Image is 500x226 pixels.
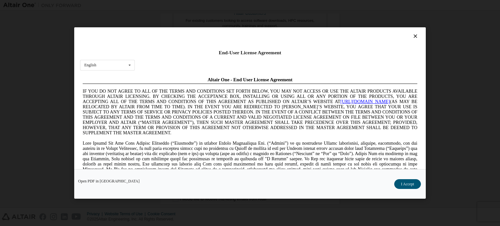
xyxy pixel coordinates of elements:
[260,25,310,30] a: [URL][DOMAIN_NAME]
[3,14,337,61] span: IF YOU DO NOT AGREE TO ALL OF THE TERMS AND CONDITIONS SET FORTH BELOW, YOU MAY NOT ACCESS OR USE...
[84,63,96,67] div: English
[394,179,421,189] button: I Accept
[78,179,140,183] a: Open PDF in [GEOGRAPHIC_DATA]
[80,49,420,56] div: End-User License Agreement
[128,3,213,8] span: Altair One - End User License Agreement
[3,66,337,113] span: Lore Ipsumd Sit Ame Cons Adipisc Elitseddo (“Eiusmodte”) in utlabor Etdolo Magnaaliqua Eni. (“Adm...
